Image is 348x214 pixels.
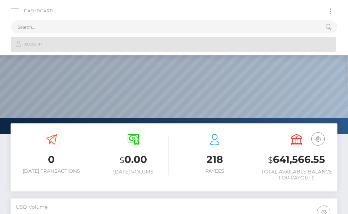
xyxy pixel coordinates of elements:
[16,153,87,166] h3: 0
[24,41,42,48] span: Account
[268,155,273,165] small: $
[179,168,251,174] h6: Payees
[16,168,87,174] h6: [DATE] Transactions
[98,169,169,175] h6: [DATE] Volume
[179,153,251,166] h3: 218
[324,6,337,16] button: Toggle navigation
[261,153,332,167] h3: 641,566.55
[11,20,319,33] input: Search...
[24,4,53,18] a: Dashboard
[16,204,332,211] h5: USD Volume
[98,153,169,167] h3: 0.00
[261,169,332,181] h6: Total Available Balance for Payouts
[120,155,124,165] small: $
